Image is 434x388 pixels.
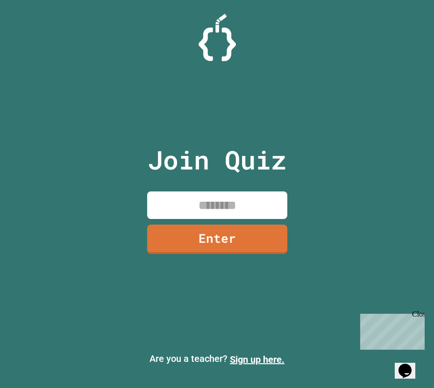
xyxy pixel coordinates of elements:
a: Sign up here. [230,354,285,365]
img: Logo.svg [199,14,236,61]
iframe: chat widget [356,310,425,350]
p: Join Quiz [148,141,286,179]
p: Are you a teacher? [7,352,427,367]
iframe: chat widget [395,351,425,379]
a: Enter [147,225,287,254]
div: Chat with us now!Close [4,4,64,59]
